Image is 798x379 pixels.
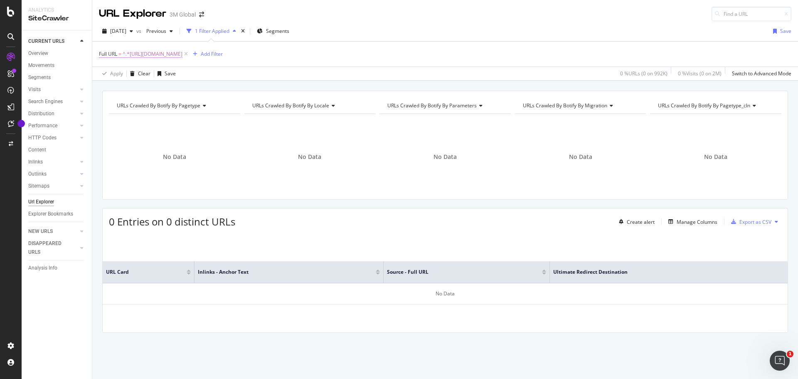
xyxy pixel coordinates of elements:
[118,50,121,57] span: =
[28,170,47,178] div: Outlinks
[28,85,78,94] a: Visits
[170,10,196,19] div: 3M Global
[163,153,186,161] span: No Data
[28,182,49,191] div: Sitemaps
[110,70,123,77] div: Apply
[28,121,57,130] div: Performance
[239,27,246,35] div: times
[99,25,136,38] button: [DATE]
[123,48,182,60] span: ^.*[URL][DOMAIN_NAME]
[627,218,655,225] div: Create alert
[28,182,78,191] a: Sitemaps
[143,27,166,35] span: Previous
[28,49,86,58] a: Overview
[553,268,772,276] span: Ultimate Redirect Destination
[201,50,223,57] div: Add Filter
[620,70,667,77] div: 0 % URLs ( 0 on 992K )
[616,215,655,228] button: Create alert
[28,134,78,142] a: HTTP Codes
[521,99,639,112] h4: URLs Crawled By Botify By migration
[103,283,788,305] div: No Data
[28,49,48,58] div: Overview
[138,70,150,77] div: Clear
[677,218,717,225] div: Manage Columns
[739,218,771,225] div: Export as CSV
[99,50,117,57] span: Full URL
[117,102,200,109] span: URLs Crawled By Botify By pagetype
[99,67,123,80] button: Apply
[28,210,86,218] a: Explorer Bookmarks
[28,146,86,154] a: Content
[729,67,791,80] button: Switch to Advanced Mode
[28,158,43,166] div: Inlinks
[28,198,86,206] a: Url Explorer
[780,27,791,35] div: Save
[28,239,78,257] a: DISAPPEARED URLS
[28,109,78,118] a: Distribution
[195,27,229,35] div: 1 Filter Applied
[387,268,529,276] span: Source - Full URL
[28,73,51,82] div: Segments
[665,217,717,227] button: Manage Columns
[28,227,53,236] div: NEW URLS
[266,27,289,35] span: Segments
[28,146,46,154] div: Content
[298,153,321,161] span: No Data
[154,67,176,80] button: Save
[109,215,235,228] span: 0 Entries on 0 distinct URLs
[770,25,791,38] button: Save
[28,264,57,272] div: Analysis Info
[656,99,774,112] h4: URLs Crawled By Botify By pagetype_cln
[433,153,457,161] span: No Data
[787,351,793,357] span: 1
[99,7,166,21] div: URL Explorer
[254,25,293,38] button: Segments
[106,268,185,276] span: URL Card
[28,97,63,106] div: Search Engines
[198,268,363,276] span: Inlinks - Anchor Text
[190,49,223,59] button: Add Filter
[127,67,150,80] button: Clear
[251,99,368,112] h4: URLs Crawled By Botify By locale
[143,25,176,38] button: Previous
[17,120,25,127] div: Tooltip anchor
[28,158,78,166] a: Inlinks
[523,102,607,109] span: URLs Crawled By Botify By migration
[678,70,722,77] div: 0 % Visits ( 0 on 2M )
[569,153,592,161] span: No Data
[704,153,727,161] span: No Data
[252,102,329,109] span: URLs Crawled By Botify By locale
[199,12,204,17] div: arrow-right-arrow-left
[712,7,791,21] input: Find a URL
[658,102,750,109] span: URLs Crawled By Botify By pagetype_cln
[732,70,791,77] div: Switch to Advanced Mode
[28,134,57,142] div: HTTP Codes
[28,198,54,206] div: Url Explorer
[28,14,85,23] div: SiteCrawler
[28,61,86,70] a: Movements
[115,99,233,112] h4: URLs Crawled By Botify By pagetype
[28,210,73,218] div: Explorer Bookmarks
[28,37,64,46] div: CURRENT URLS
[28,97,78,106] a: Search Engines
[165,70,176,77] div: Save
[770,351,790,371] iframe: Intercom live chat
[110,27,126,35] span: 2025 Sep. 7th
[28,37,78,46] a: CURRENT URLS
[28,121,78,130] a: Performance
[28,109,54,118] div: Distribution
[136,27,143,35] span: vs
[386,99,503,112] h4: URLs Crawled By Botify By parameters
[28,7,85,14] div: Analytics
[183,25,239,38] button: 1 Filter Applied
[28,170,78,178] a: Outlinks
[28,85,41,94] div: Visits
[387,102,477,109] span: URLs Crawled By Botify By parameters
[28,73,86,82] a: Segments
[28,61,54,70] div: Movements
[28,239,70,257] div: DISAPPEARED URLS
[28,227,78,236] a: NEW URLS
[28,264,86,272] a: Analysis Info
[728,215,771,228] button: Export as CSV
